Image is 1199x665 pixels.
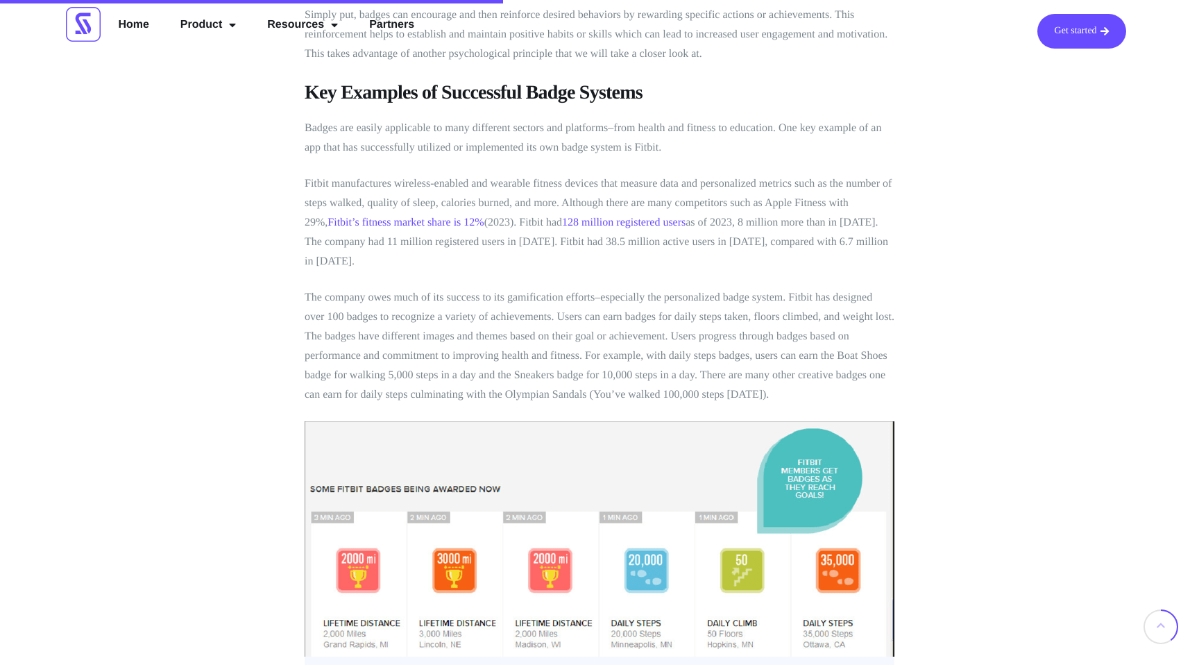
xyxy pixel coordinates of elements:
a: Product [170,14,246,36]
p: The company owes much of its success to its gamification efforts–especially the personalized badg... [305,288,894,405]
p: Fitbit manufactures wireless-enabled and wearable fitness devices that measure data and personali... [305,174,894,271]
a: Partners [359,14,425,36]
span: Get started [1055,26,1097,36]
nav: Menu [108,14,425,36]
a: Fitbit’s fitness market share is 12% [328,217,484,228]
a: Get started [1037,14,1126,49]
a: Home [108,14,159,36]
a: Resources [257,14,348,36]
h3: Key Examples of Successful Badge Systems [305,81,894,106]
img: Scrimmage Square Icon Logo [66,7,101,42]
a: 128 million registered users [562,217,686,228]
p: Badges are easily applicable to many different sectors and platforms–from health and fitness to e... [305,119,894,158]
